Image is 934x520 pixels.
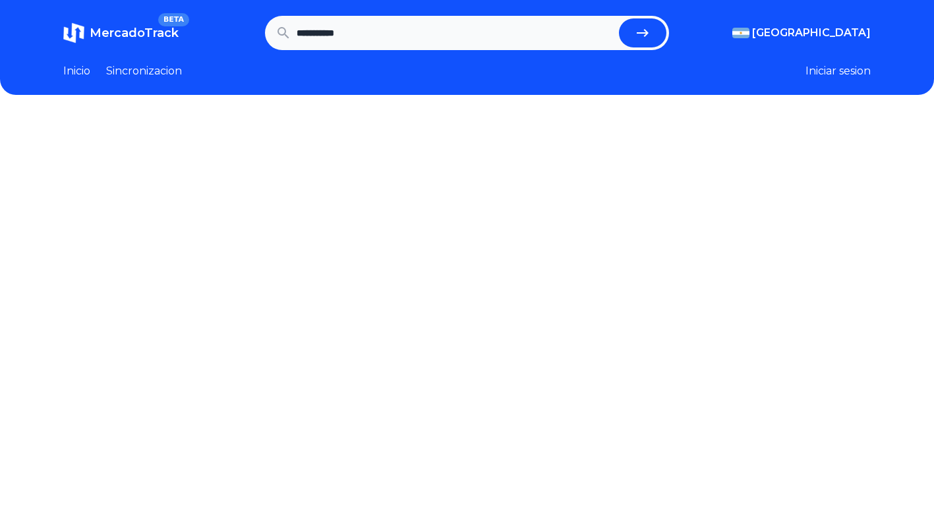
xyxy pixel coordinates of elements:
[732,25,871,41] button: [GEOGRAPHIC_DATA]
[752,25,871,41] span: [GEOGRAPHIC_DATA]
[63,22,179,43] a: MercadoTrackBETA
[732,28,749,38] img: Argentina
[63,63,90,79] a: Inicio
[158,13,189,26] span: BETA
[90,26,179,40] span: MercadoTrack
[106,63,182,79] a: Sincronizacion
[63,22,84,43] img: MercadoTrack
[805,63,871,79] button: Iniciar sesion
